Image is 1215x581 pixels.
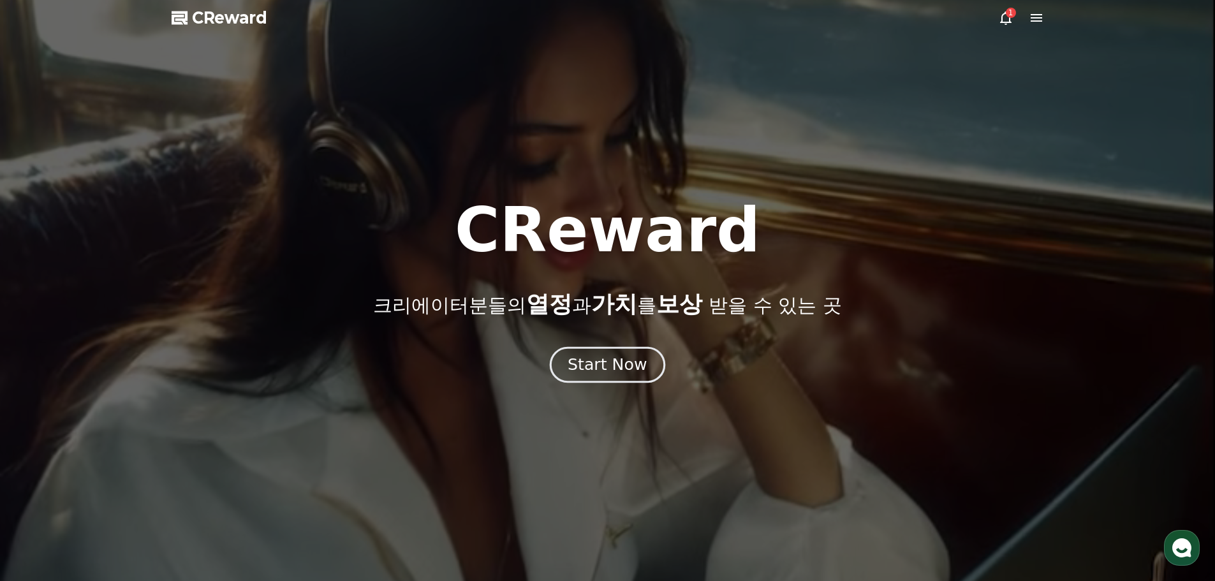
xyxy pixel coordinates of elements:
[455,200,760,261] h1: CReward
[656,291,702,317] span: 보상
[192,8,267,28] span: CReward
[998,10,1013,26] a: 1
[197,423,212,434] span: 설정
[165,404,245,436] a: 설정
[1006,8,1016,18] div: 1
[526,291,572,317] span: 열정
[117,424,132,434] span: 대화
[84,404,165,436] a: 대화
[568,354,647,376] div: Start Now
[373,291,841,317] p: 크리에이터분들의 과 를 받을 수 있는 곳
[40,423,48,434] span: 홈
[172,8,267,28] a: CReward
[4,404,84,436] a: 홈
[550,346,665,383] button: Start Now
[591,291,637,317] span: 가치
[552,360,663,372] a: Start Now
